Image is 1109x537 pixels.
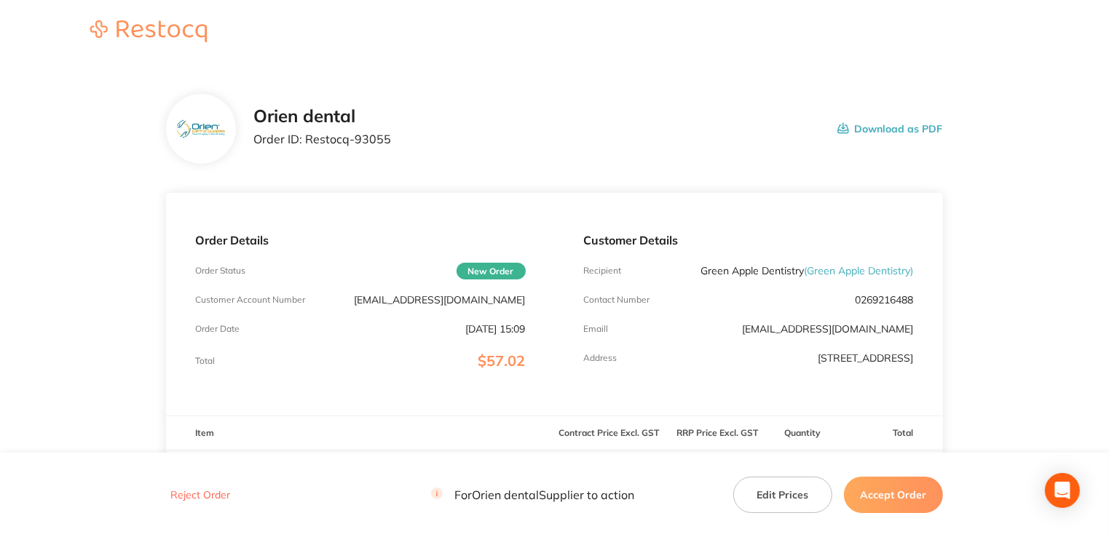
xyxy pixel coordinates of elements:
[837,106,943,151] button: Download as PDF
[195,324,240,334] p: Order Date
[818,352,914,364] p: [STREET_ADDRESS]
[166,489,234,502] button: Reject Order
[195,295,305,305] p: Customer Account Number
[76,20,221,44] a: Restocq logo
[478,351,526,370] span: $57.02
[584,234,914,247] p: Customer Details
[663,416,772,450] th: RRP Price Excl. GST
[253,106,391,127] h2: Orien dental
[856,294,914,306] p: 0269216488
[584,295,650,305] p: Contact Number
[584,353,617,363] p: Address
[701,265,914,277] p: Green Apple Dentistry
[431,488,634,502] p: For Orien dental Supplier to action
[355,294,526,306] p: [EMAIL_ADDRESS][DOMAIN_NAME]
[584,266,622,276] p: Recipient
[195,450,268,523] img: bzBhcjU0cA
[178,120,225,138] img: eTEwcnBkag
[253,132,391,146] p: Order ID: Restocq- 93055
[733,477,832,513] button: Edit Prices
[76,20,221,42] img: Restocq logo
[195,356,215,366] p: Total
[195,266,245,276] p: Order Status
[555,416,663,450] th: Contract Price Excl. GST
[805,264,914,277] span: ( Green Apple Dentistry )
[457,263,526,279] span: New Order
[195,234,525,247] p: Order Details
[772,416,834,450] th: Quantity
[1045,473,1080,508] div: Open Intercom Messenger
[166,416,554,450] th: Item
[466,323,526,335] p: [DATE] 15:09
[584,324,609,334] p: Emaill
[844,477,943,513] button: Accept Order
[834,416,942,450] th: Total
[743,322,914,335] a: [EMAIL_ADDRESS][DOMAIN_NAME]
